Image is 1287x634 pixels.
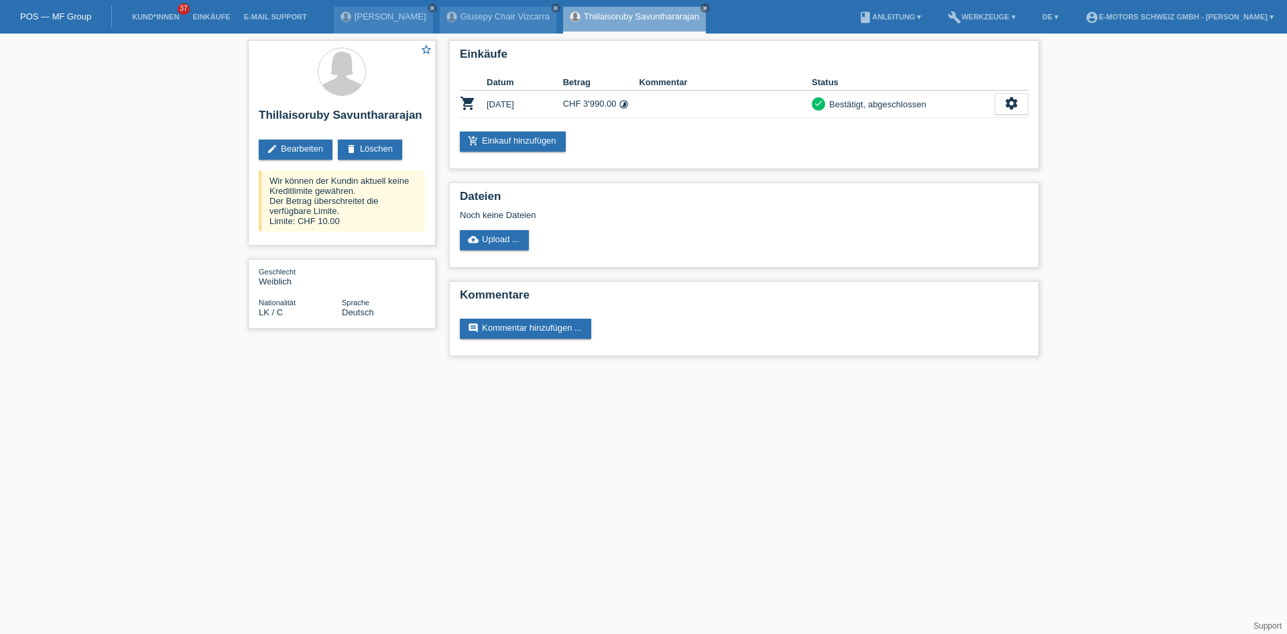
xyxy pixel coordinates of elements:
[178,3,190,15] span: 37
[429,5,436,11] i: close
[941,13,1022,21] a: buildWerkzeuge ▾
[355,11,426,21] a: [PERSON_NAME]
[259,170,425,231] div: Wir können der Kundin aktuell keine Kreditlimite gewähren. Der Betrag überschreitet die verfügbar...
[20,11,91,21] a: POS — MF Group
[552,5,559,11] i: close
[342,299,369,307] span: Sprache
[487,91,563,118] td: [DATE]
[460,48,1028,68] h2: Einkäufe
[259,299,296,307] span: Nationalität
[825,97,926,111] div: Bestätigt, abgeschlossen
[814,99,823,108] i: check
[460,319,591,339] a: commentKommentar hinzufügen ...
[468,234,479,245] i: cloud_upload
[1004,96,1019,111] i: settings
[461,11,550,21] a: Giusepy Chair Vizcarra
[428,3,437,13] a: close
[338,140,402,160] a: deleteLöschen
[237,13,314,21] a: E-Mail Support
[584,11,699,21] a: Thillaisoruby Savunthararajan
[342,307,374,317] span: Deutsch
[259,140,332,160] a: editBearbeiten
[551,3,560,13] a: close
[948,11,961,24] i: build
[460,288,1028,309] h2: Kommentare
[700,3,710,13] a: close
[259,109,425,129] h2: Thillaisoruby Savunthararajan
[563,74,639,91] th: Betrag
[639,74,812,91] th: Kommentar
[259,307,283,317] span: Sri Lanka / C / 12.06.1994
[812,74,995,91] th: Status
[420,44,432,58] a: star_border
[1085,11,1099,24] i: account_circle
[460,95,476,111] i: POSP00025179
[460,230,529,250] a: cloud_uploadUpload ...
[702,5,709,11] i: close
[460,190,1028,210] h2: Dateien
[125,13,186,21] a: Kund*innen
[563,91,639,118] td: CHF 3'990.00
[259,266,342,286] div: Weiblich
[619,99,629,109] i: 24 Raten
[487,74,563,91] th: Datum
[460,210,869,220] div: Noch keine Dateien
[186,13,237,21] a: Einkäufe
[468,136,479,146] i: add_shopping_cart
[1036,13,1065,21] a: DE ▾
[1079,13,1280,21] a: account_circleE-Motors Schweiz GmbH - [PERSON_NAME] ▾
[267,144,278,154] i: edit
[420,44,432,56] i: star_border
[259,268,296,276] span: Geschlecht
[460,131,566,152] a: add_shopping_cartEinkauf hinzufügen
[859,11,872,24] i: book
[468,323,479,333] i: comment
[346,144,357,154] i: delete
[852,13,928,21] a: bookAnleitung ▾
[1253,621,1282,631] a: Support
